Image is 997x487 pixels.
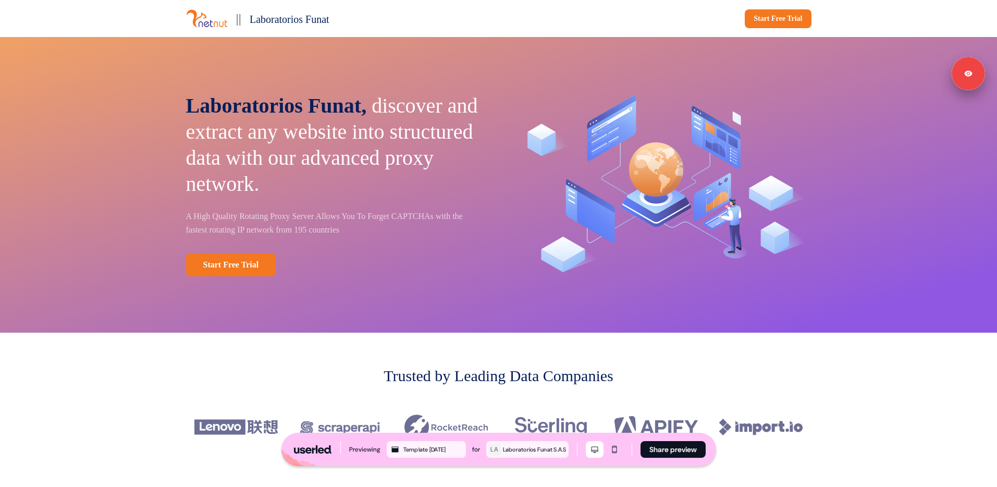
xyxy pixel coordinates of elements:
[236,8,241,29] p: ||
[490,444,498,455] div: LA
[641,441,706,458] button: Share preview
[250,14,329,25] span: Laboratorios Funat
[186,94,367,117] span: Laboratorios Funat,
[403,445,464,454] div: Template [DATE]
[606,441,623,458] button: Mobile mode
[586,441,604,458] button: Desktop mode
[384,364,613,387] p: Trusted by Leading Data Companies
[186,253,276,276] a: Start Free Trial
[349,444,380,455] div: Previewing
[186,210,484,237] p: A High Quality Rotating Proxy Server Allows You To Forget CAPTCHAs with the fastest rotating IP n...
[186,93,484,197] p: discover and extract any website into structured data with our advanced proxy network.
[503,445,567,454] div: Laboratorios Funat S.A.S
[472,444,480,455] div: for
[745,9,811,28] a: Start Free Trial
